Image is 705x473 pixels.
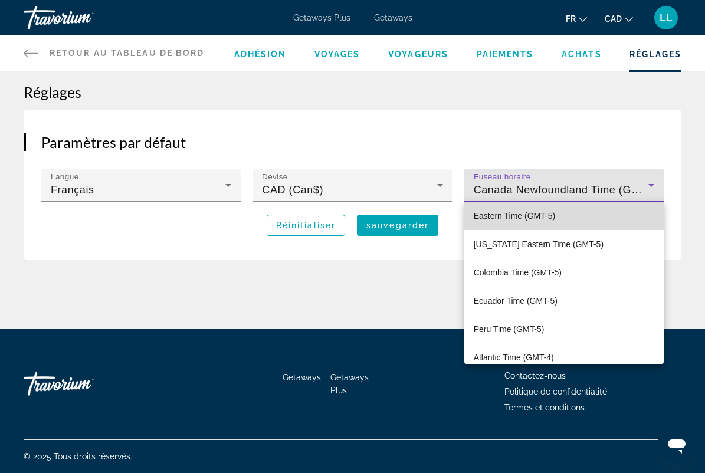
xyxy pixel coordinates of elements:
[474,322,545,336] span: Peru Time (GMT-5)
[658,426,696,464] iframe: Bouton de lancement de la fenêtre de messagerie
[474,237,604,251] span: [US_STATE] Eastern Time (GMT-5)
[474,294,558,308] span: Ecuador Time (GMT-5)
[474,350,554,364] span: Atlantic Time (GMT-4)
[474,265,562,280] span: Colombia Time (GMT-5)
[474,209,555,223] span: Eastern Time (GMT-5)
